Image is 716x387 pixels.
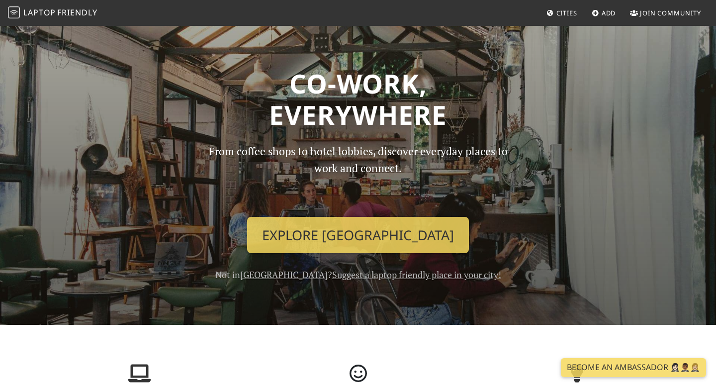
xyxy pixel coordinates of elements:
a: Suggest a laptop friendly place in your city! [332,269,501,281]
a: Explore [GEOGRAPHIC_DATA] [247,217,469,254]
span: Friendly [57,7,97,18]
a: Add [588,4,620,22]
span: Add [602,8,616,17]
p: From coffee shops to hotel lobbies, discover everyday places to work and connect. [200,143,516,209]
img: LaptopFriendly [8,6,20,18]
span: Cities [556,8,577,17]
h1: Co-work, Everywhere [36,68,680,131]
a: Join Community [626,4,705,22]
a: Cities [542,4,581,22]
a: [GEOGRAPHIC_DATA] [240,269,328,281]
span: Not in ? [215,269,501,281]
span: Laptop [23,7,56,18]
a: LaptopFriendly LaptopFriendly [8,4,97,22]
a: Become an Ambassador 🤵🏻‍♀️🤵🏾‍♂️🤵🏼‍♀️ [561,358,706,377]
span: Join Community [640,8,701,17]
